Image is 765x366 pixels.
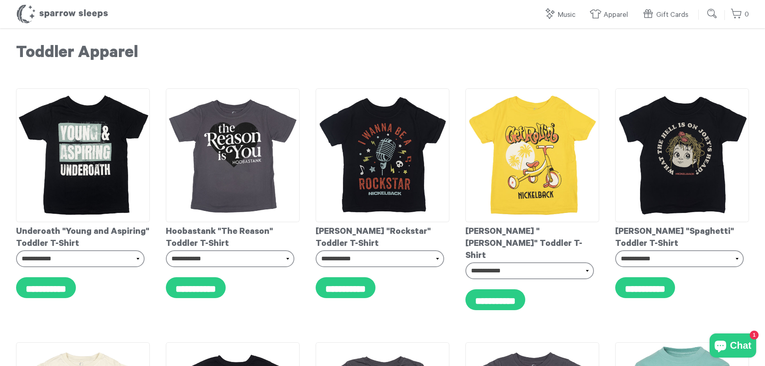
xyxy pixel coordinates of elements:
img: Nickelback-RockstarToddlerT-shirt_grande.jpg [316,88,449,222]
img: Underoath-ToddlerT-shirt_e78959a8-87e6-4113-b351-bbb82bfaa7ef_grande.jpg [16,88,150,222]
a: 0 [730,6,749,23]
a: Gift Cards [642,6,692,24]
inbox-online-store-chat: Shopify online store chat [707,333,759,360]
div: Underoath "Young and Aspiring" Toddler T-Shirt [16,222,150,250]
h1: Toddler Apparel [16,44,749,64]
div: [PERSON_NAME] "[PERSON_NAME]" Toddler T-Shirt [465,222,599,262]
div: [PERSON_NAME] "Spaghetti" Toddler T-Shirt [615,222,749,250]
div: Hoobastank "The Reason" Toddler T-Shirt [166,222,300,250]
a: Apparel [590,6,632,24]
img: Nickelback-JoeysHeadToddlerT-shirt_grande.jpg [615,88,749,222]
a: Music [544,6,579,24]
h1: Sparrow Sleeps [16,4,108,24]
div: [PERSON_NAME] "Rockstar" Toddler T-Shirt [316,222,449,250]
input: Submit [704,6,720,22]
img: Hoobastank-TheReasonToddlerT-shirt_grande.jpg [166,88,300,222]
img: Nickelback-GetRollinToddlerT-shirt_grande.jpg [465,88,599,222]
